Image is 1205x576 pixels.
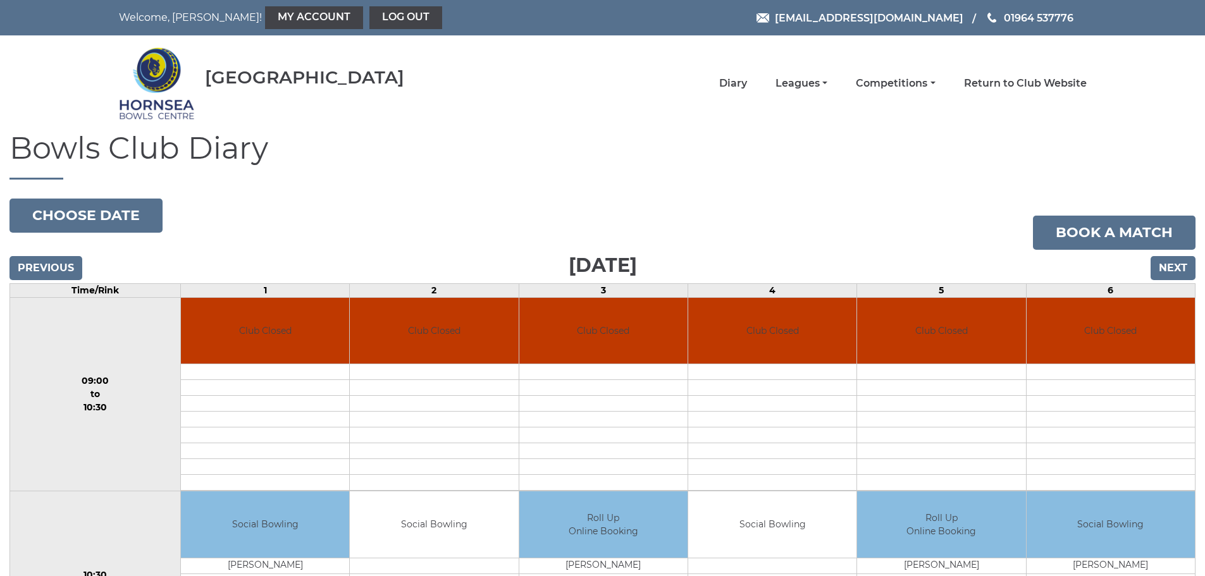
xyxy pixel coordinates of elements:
[350,491,518,558] td: Social Bowling
[10,283,181,297] td: Time/Rink
[1004,11,1073,23] span: 01964 537776
[719,77,747,90] a: Diary
[688,491,856,558] td: Social Bowling
[776,77,827,90] a: Leagues
[181,491,349,558] td: Social Bowling
[181,558,349,573] td: [PERSON_NAME]
[180,283,349,297] td: 1
[1151,256,1196,280] input: Next
[757,10,963,26] a: Email [EMAIL_ADDRESS][DOMAIN_NAME]
[205,68,404,87] div: [GEOGRAPHIC_DATA]
[757,13,769,23] img: Email
[181,298,349,364] td: Club Closed
[857,491,1025,558] td: Roll Up Online Booking
[775,11,963,23] span: [EMAIL_ADDRESS][DOMAIN_NAME]
[350,298,518,364] td: Club Closed
[9,199,163,233] button: Choose date
[519,298,688,364] td: Club Closed
[369,6,442,29] a: Log out
[856,77,935,90] a: Competitions
[964,77,1087,90] a: Return to Club Website
[350,283,519,297] td: 2
[986,10,1073,26] a: Phone us 01964 537776
[9,132,1196,180] h1: Bowls Club Diary
[1033,216,1196,250] a: Book a match
[857,283,1026,297] td: 5
[688,283,856,297] td: 4
[9,256,82,280] input: Previous
[519,558,688,573] td: [PERSON_NAME]
[1027,491,1195,558] td: Social Bowling
[519,283,688,297] td: 3
[119,6,511,29] nav: Welcome, [PERSON_NAME]!
[119,39,195,128] img: Hornsea Bowls Centre
[265,6,363,29] a: My Account
[519,491,688,558] td: Roll Up Online Booking
[10,297,181,491] td: 09:00 to 10:30
[1027,558,1195,573] td: [PERSON_NAME]
[1027,298,1195,364] td: Club Closed
[857,558,1025,573] td: [PERSON_NAME]
[688,298,856,364] td: Club Closed
[987,13,996,23] img: Phone us
[857,298,1025,364] td: Club Closed
[1026,283,1195,297] td: 6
